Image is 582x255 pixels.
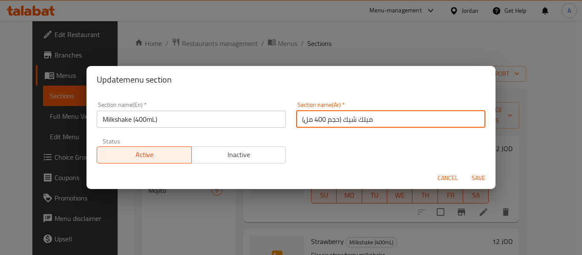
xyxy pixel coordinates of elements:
h2: Update menu section [97,73,485,86]
button: Save [465,170,492,186]
input: Please enter section name(ar) [296,111,485,128]
span: Active [101,149,188,161]
input: Please enter section name(en) [97,111,286,128]
button: Active [97,146,192,163]
span: Save [468,173,489,183]
button: Cancel [434,170,461,186]
span: Inactive [195,149,283,161]
span: Cancel [438,173,458,183]
button: Inactive [191,146,286,163]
